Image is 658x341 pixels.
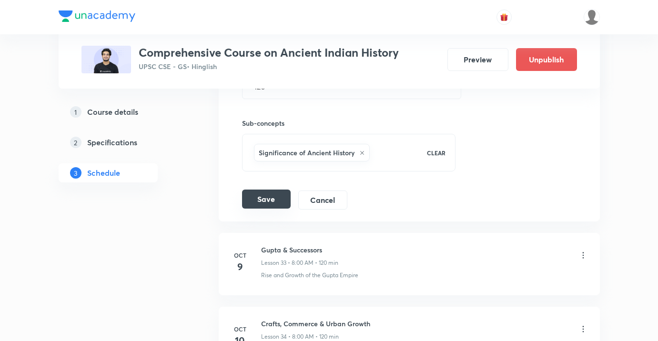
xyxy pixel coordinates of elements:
h6: Sub-concepts [242,118,456,128]
h5: Course details [87,106,138,118]
button: Cancel [298,191,347,210]
img: Ajit [584,9,600,25]
button: Save [242,190,291,209]
p: Rise and Growth of the Gupta Empire [261,271,358,280]
h6: Oct [231,325,250,333]
h6: Gupta & Successors [261,245,338,255]
button: avatar [496,10,512,25]
h6: Oct [231,251,250,260]
a: Company Logo [59,10,135,24]
h5: Schedule [87,167,120,179]
p: CLEAR [427,149,445,157]
h4: 9 [231,260,250,274]
h6: Crafts, Commerce & Urban Growth [261,319,370,329]
button: Unpublish [516,48,577,71]
button: Preview [447,48,508,71]
h3: Comprehensive Course on Ancient Indian History [139,46,399,60]
p: UPSC CSE - GS • Hinglish [139,61,399,71]
a: 1Course details [59,102,188,121]
p: 1 [70,106,81,118]
h5: Specifications [87,137,137,148]
a: 2Specifications [59,133,188,152]
img: Company Logo [59,10,135,22]
p: Lesson 33 • 8:00 AM • 120 min [261,259,338,267]
h6: Significance of Ancient History [259,148,354,158]
p: Lesson 34 • 8:00 AM • 120 min [261,332,339,341]
p: 3 [70,167,81,179]
img: avatar [500,13,508,21]
img: 7BA2FB55-E425-4700-A944-48D67C614711_plus.png [81,46,131,73]
p: 2 [70,137,81,148]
